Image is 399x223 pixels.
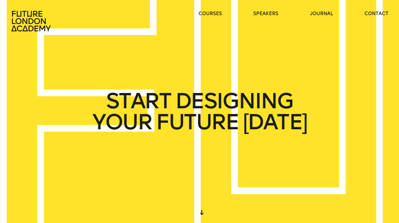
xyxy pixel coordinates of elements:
[199,11,222,17] a: courses
[92,111,152,133] span: YOUR
[156,111,238,133] span: FUTURE
[364,11,388,17] a: contact
[243,111,307,133] span: [DATE]
[310,11,333,17] a: journal
[106,90,171,111] span: START
[175,90,293,111] span: DESIGNING
[253,11,278,17] a: speakers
